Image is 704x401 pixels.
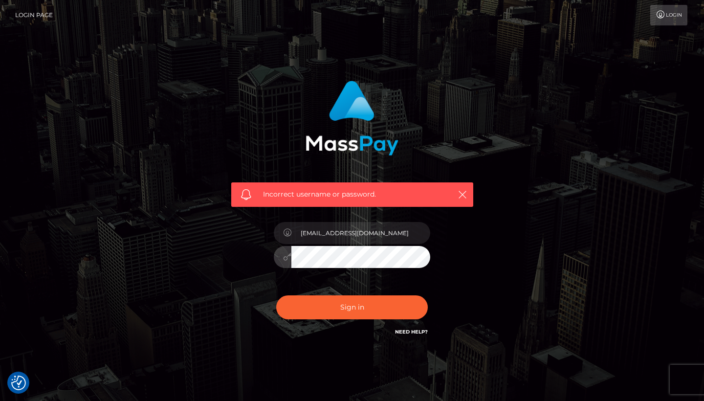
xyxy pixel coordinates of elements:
[11,376,26,390] img: Revisit consent button
[650,5,687,25] a: Login
[15,5,53,25] a: Login Page
[276,295,428,319] button: Sign in
[306,81,398,156] img: MassPay Login
[395,329,428,335] a: Need Help?
[263,189,441,200] span: Incorrect username or password.
[11,376,26,390] button: Consent Preferences
[291,222,430,244] input: Username...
